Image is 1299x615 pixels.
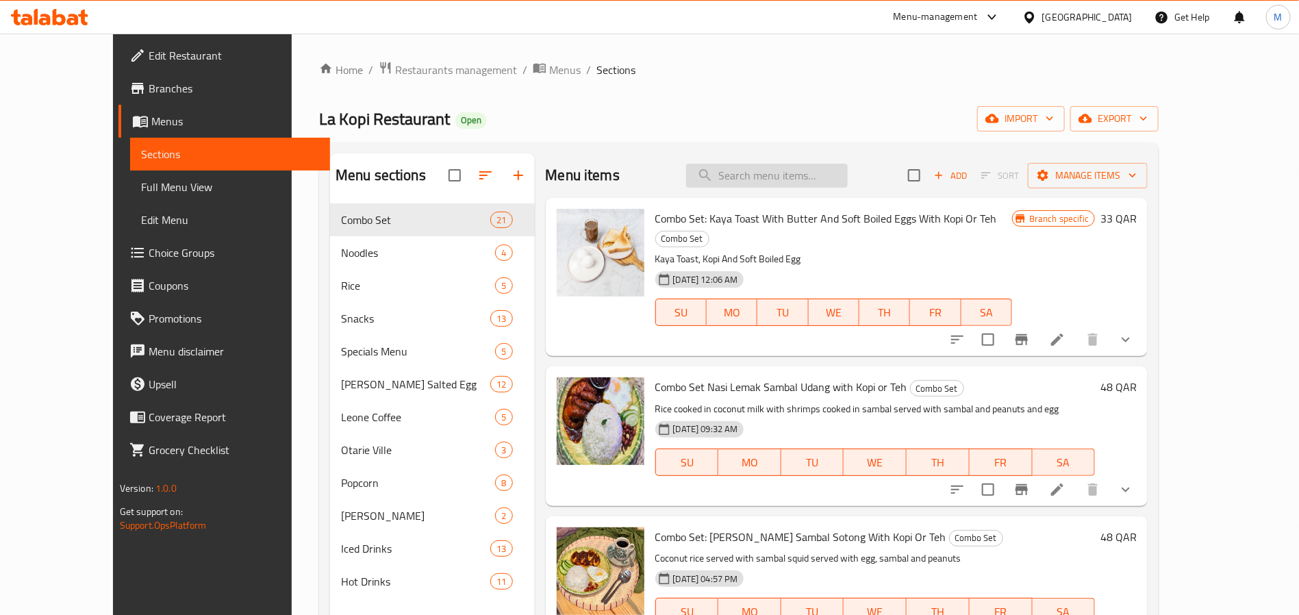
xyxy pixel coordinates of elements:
span: Edit Menu [141,212,319,228]
a: Edit Menu [130,203,330,236]
div: items [495,277,512,294]
button: TH [859,299,910,326]
span: Combo Set Nasi Lemak Sambal Udang with Kopi or Teh [655,377,907,397]
p: Kaya Toast, Kopi And Soft Boiled Egg [655,251,1012,268]
div: Noodles4 [330,236,535,269]
a: Full Menu View [130,171,330,203]
a: Menu disclaimer [118,335,330,368]
span: WE [849,453,901,473]
span: 1.0.0 [155,479,177,497]
li: / [522,62,527,78]
span: SA [967,303,1007,323]
span: Sections [596,62,635,78]
span: Choice Groups [149,244,319,261]
span: Select section [900,161,929,190]
button: MO [707,299,757,326]
span: 13 [491,542,512,555]
a: Support.OpsPlatform [120,516,207,534]
a: Coverage Report [118,401,330,434]
a: Branches [118,72,330,105]
span: Restaurants management [395,62,517,78]
span: Hot Drinks [341,573,490,590]
div: Combo Set [949,530,1003,547]
span: [PERSON_NAME] [341,507,495,524]
div: Combo Set [341,212,490,228]
div: Otarie Ville [341,442,495,458]
button: Add [929,165,972,186]
button: SA [961,299,1012,326]
button: Add section [502,159,535,192]
span: TU [787,453,839,473]
button: FR [970,449,1033,476]
svg: Show Choices [1118,331,1134,348]
div: Noodles [341,244,495,261]
span: Open [455,114,487,126]
input: search [686,164,848,188]
div: Kaya [341,507,495,524]
div: Irvin Salted Egg [341,376,490,392]
span: Edit Restaurant [149,47,319,64]
div: Open [455,112,487,129]
nav: Menu sections [330,198,535,603]
span: 21 [491,214,512,227]
span: Combo Set: Kaya Toast With Butter And Soft Boiled Eggs With Kopi Or Teh [655,208,997,229]
a: Menus [118,105,330,138]
span: 5 [496,411,512,424]
div: Otarie Ville3 [330,434,535,466]
div: Menu-management [894,9,978,25]
span: Select to update [974,475,1002,504]
button: TU [757,299,808,326]
span: Iced Drinks [341,540,490,557]
a: Menus [533,61,581,79]
span: [DATE] 04:57 PM [668,573,744,586]
div: Specials Menu5 [330,335,535,368]
span: [DATE] 09:32 AM [668,423,744,436]
span: SU [661,303,701,323]
a: Grocery Checklist [118,434,330,466]
span: WE [814,303,854,323]
span: Combo Set [911,381,963,397]
button: TU [781,449,844,476]
h6: 48 QAR [1100,377,1137,397]
button: Branch-specific-item [1005,473,1038,506]
button: SU [655,449,719,476]
span: Grocery Checklist [149,442,319,458]
div: items [495,244,512,261]
span: Coverage Report [149,409,319,425]
span: Rice [341,277,495,294]
li: / [368,62,373,78]
span: Select to update [974,325,1002,354]
a: Choice Groups [118,236,330,269]
li: / [586,62,591,78]
button: Manage items [1028,163,1148,188]
button: MO [718,449,781,476]
img: Combo Set Nasi Lemak Sambal Udang with Kopi or Teh [557,377,644,465]
button: WE [809,299,859,326]
span: Version: [120,479,153,497]
div: Leone Coffee5 [330,401,535,434]
a: Edit menu item [1049,481,1065,498]
p: Coconut rice served with sambal squid served with egg, sambal and peanuts [655,550,1096,567]
span: FR [975,453,1027,473]
div: items [495,409,512,425]
div: Specials Menu [341,343,495,360]
span: Branch specific [1024,212,1094,225]
div: [PERSON_NAME] Salted Egg12 [330,368,535,401]
span: Manage items [1039,167,1137,184]
span: 13 [491,312,512,325]
span: export [1081,110,1148,127]
div: Popcorn8 [330,466,535,499]
span: Coupons [149,277,319,294]
div: items [490,310,512,327]
span: Select all sections [440,161,469,190]
div: Combo Set21 [330,203,535,236]
span: Snacks [341,310,490,327]
svg: Show Choices [1118,481,1134,498]
span: La Kopi Restaurant [319,103,450,134]
span: MO [712,303,752,323]
button: show more [1109,323,1142,356]
span: Sort sections [469,159,502,192]
span: Popcorn [341,475,495,491]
